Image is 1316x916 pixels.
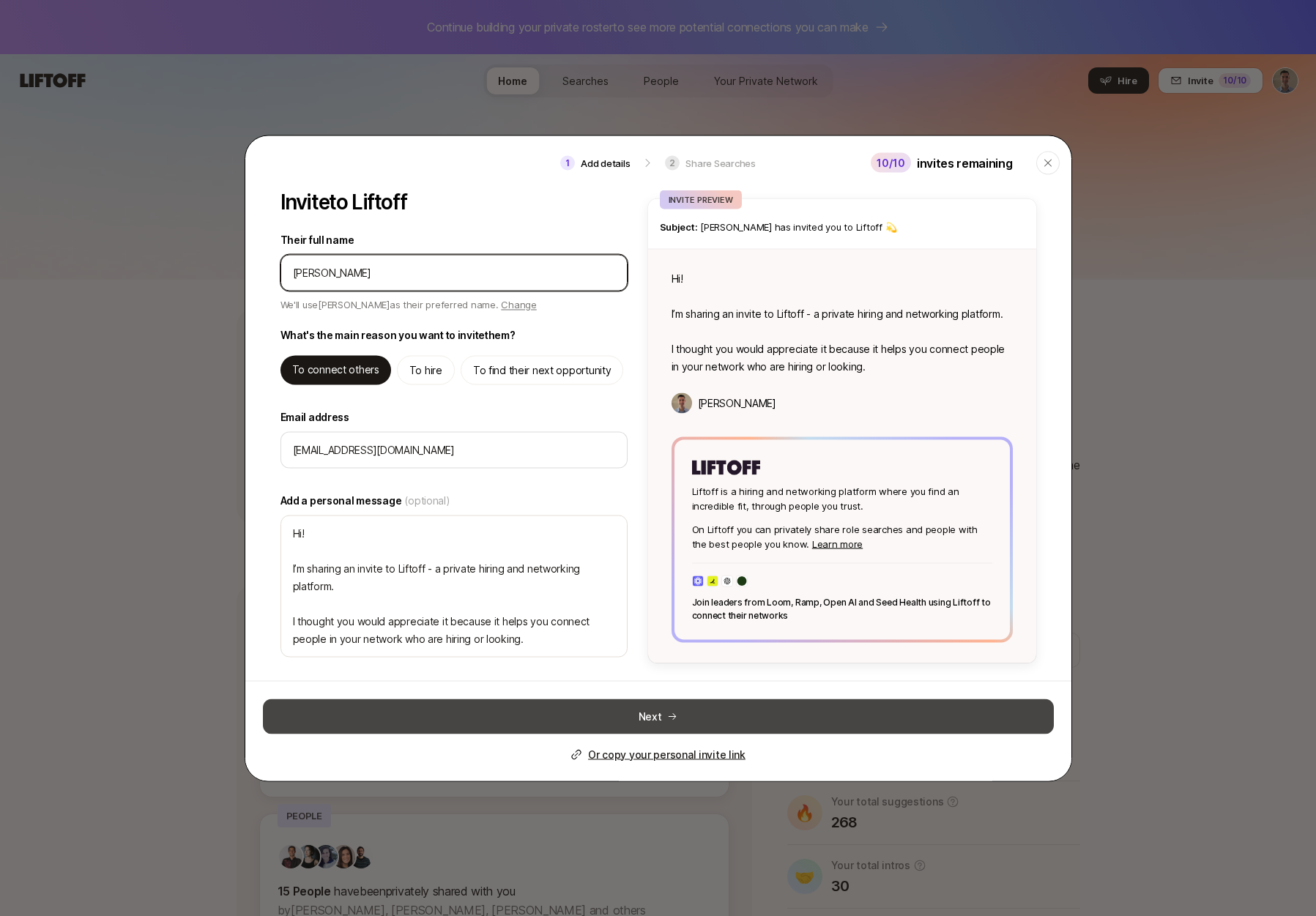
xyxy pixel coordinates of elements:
label: Add a personal message [280,491,628,509]
div: 10 /10 [871,153,911,173]
p: Hi! I’m sharing an invite to Liftoff - a private hiring and networking platform. I thought you wo... [672,269,1013,375]
p: INVITE PREVIEW [669,193,733,206]
img: Ben [672,392,692,413]
a: Learn more [812,537,863,549]
p: Or copy your personal invite link [588,745,746,763]
p: [PERSON_NAME] has invited you to Liftoff 💫 [660,219,1025,234]
img: Liftoff Logo [692,460,760,474]
label: Email address [280,408,628,425]
img: 7f5d8623_01b3_4d11_b5d5_538260a5d057.jpg [692,575,704,587]
p: We'll use [PERSON_NAME] as their preferred name. [280,297,537,314]
input: Enter their email address [293,441,615,458]
p: On Liftoff you can privately share role searches and people with the best people you know. [692,521,992,551]
button: Or copy your personal invite link [570,745,746,763]
span: Subject: [660,220,698,232]
p: To hire [409,361,442,379]
img: 0e0a616a_8c12_4e99_8f27_09cc423ab85c.jpg [721,575,733,587]
p: To connect others [292,360,379,378]
button: Next [263,699,1054,734]
p: Join leaders from Loom, Ramp, Open AI and Seed Health using Liftoff to connect their networks [692,595,992,622]
img: eb2e39df_cdfa_431d_9662_97a27dfed651.jpg [736,575,748,587]
span: (optional) [404,491,450,509]
label: Their full name [280,231,628,248]
p: [PERSON_NAME] [698,394,776,412]
span: Change [501,298,536,310]
img: f92ccad0_b811_468c_8b5a_ad63715c99b3.jpg [707,575,718,587]
p: Liftoff is a hiring and networking platform where you find an incredible fit, through people you ... [692,483,992,513]
p: To find their next opportunity [473,361,611,379]
p: invites remaining [917,153,1013,172]
p: Invite to Liftoff [280,190,407,213]
input: e.g. Liv Carter [293,264,615,281]
textarea: Hi! I’m sharing an invite to Liftoff - a private hiring and networking platform. I thought you wo... [280,515,628,657]
p: What's the main reason you want to invite them ? [280,326,516,343]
